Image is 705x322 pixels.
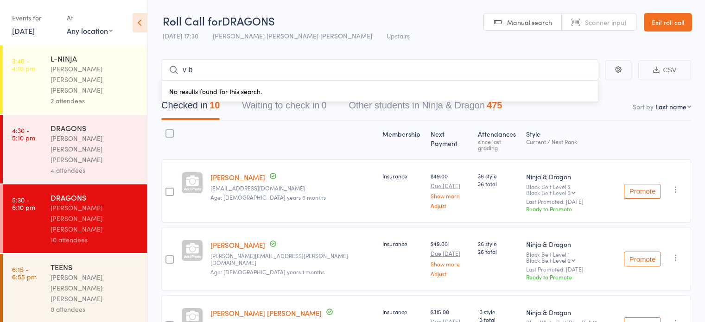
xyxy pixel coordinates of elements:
div: $49.00 [431,172,470,208]
span: [PERSON_NAME] [PERSON_NAME] [PERSON_NAME] [213,31,372,40]
button: Promote [624,252,661,266]
div: Events for [12,10,57,25]
button: CSV [638,60,691,80]
a: Adjust [431,271,470,277]
div: Any location [67,25,113,36]
div: Black Belt Level 2 [526,257,571,263]
span: 36 style [478,172,519,180]
span: Age: [DEMOGRAPHIC_DATA] years 6 months [210,193,326,201]
span: 26 total [478,247,519,255]
small: dbegenr@gmail.com [210,185,375,191]
span: [DATE] 17:30 [163,31,198,40]
div: At [67,10,113,25]
div: 2 attendees [51,95,139,106]
div: Atten­dances [474,125,522,155]
div: [PERSON_NAME] [PERSON_NAME] [PERSON_NAME] [51,63,139,95]
div: Black Belt Level 2 [526,183,616,196]
input: Search by name [161,59,598,81]
span: Roll Call for [163,13,222,28]
div: DRAGONS [51,123,139,133]
a: [DATE] [12,25,35,36]
div: $49.00 [431,240,470,276]
div: TEENS [51,262,139,272]
span: 13 style [478,308,519,316]
div: Next Payment [427,125,474,155]
div: No results found for this search. [161,81,598,102]
div: L-NINJA [51,53,139,63]
button: Other students in Ninja & Dragon475 [349,95,502,120]
span: DRAGONS [222,13,275,28]
time: 6:15 - 6:55 pm [12,265,37,280]
div: Insurance [382,240,423,247]
div: 10 attendees [51,234,139,245]
div: Ninja & Dragon [526,308,616,317]
a: [PERSON_NAME] [210,172,265,182]
a: Exit roll call [644,13,692,32]
div: 475 [487,100,502,110]
a: [PERSON_NAME] [PERSON_NAME] [210,308,322,318]
small: adam.a.bird@gmail.com [210,253,375,266]
button: Waiting to check in0 [242,95,326,120]
label: Sort by [633,102,654,111]
div: Insurance [382,172,423,180]
div: DRAGONS [51,192,139,202]
div: 10 [210,100,220,110]
time: 5:30 - 6:10 pm [12,196,35,211]
time: 4:30 - 5:10 pm [12,126,35,141]
div: Membership [379,125,427,155]
a: Show more [431,261,470,267]
time: 3:40 - 4:10 pm [12,57,35,72]
div: [PERSON_NAME] [PERSON_NAME] [PERSON_NAME] [51,272,139,304]
a: 5:30 -6:10 pmDRAGONS[PERSON_NAME] [PERSON_NAME] [PERSON_NAME]10 attendees [3,184,147,253]
span: Manual search [507,18,552,27]
div: 0 attendees [51,304,139,315]
small: Last Promoted: [DATE] [526,266,616,272]
div: Black Belt Level 3 [526,189,571,196]
div: 4 attendees [51,165,139,176]
small: Last Promoted: [DATE] [526,198,616,205]
div: Ninja & Dragon [526,240,616,249]
span: Upstairs [387,31,410,40]
a: [PERSON_NAME] [210,240,265,250]
a: 3:40 -4:10 pmL-NINJA[PERSON_NAME] [PERSON_NAME] [PERSON_NAME]2 attendees [3,45,147,114]
div: Black Belt Level 1 [526,251,616,263]
a: 4:30 -5:10 pmDRAGONS[PERSON_NAME] [PERSON_NAME] [PERSON_NAME]4 attendees [3,115,147,183]
a: Adjust [431,202,470,208]
div: [PERSON_NAME] [PERSON_NAME] [PERSON_NAME] [51,133,139,165]
div: Last name [655,102,686,111]
small: Due [DATE] [431,250,470,257]
button: Checked in10 [161,95,220,120]
div: since last grading [478,139,519,151]
div: Ready to Promote [526,205,616,213]
span: Age: [DEMOGRAPHIC_DATA] years 1 months [210,268,324,276]
div: Ninja & Dragon [526,172,616,181]
span: 26 style [478,240,519,247]
div: Ready to Promote [526,273,616,281]
div: Style [522,125,620,155]
a: Show more [431,193,470,199]
span: Scanner input [585,18,627,27]
div: 0 [321,100,326,110]
span: 36 total [478,180,519,188]
div: [PERSON_NAME] [PERSON_NAME] [PERSON_NAME] [51,202,139,234]
small: Due [DATE] [431,183,470,189]
button: Promote [624,184,661,199]
div: Insurance [382,308,423,316]
div: Current / Next Rank [526,139,616,145]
